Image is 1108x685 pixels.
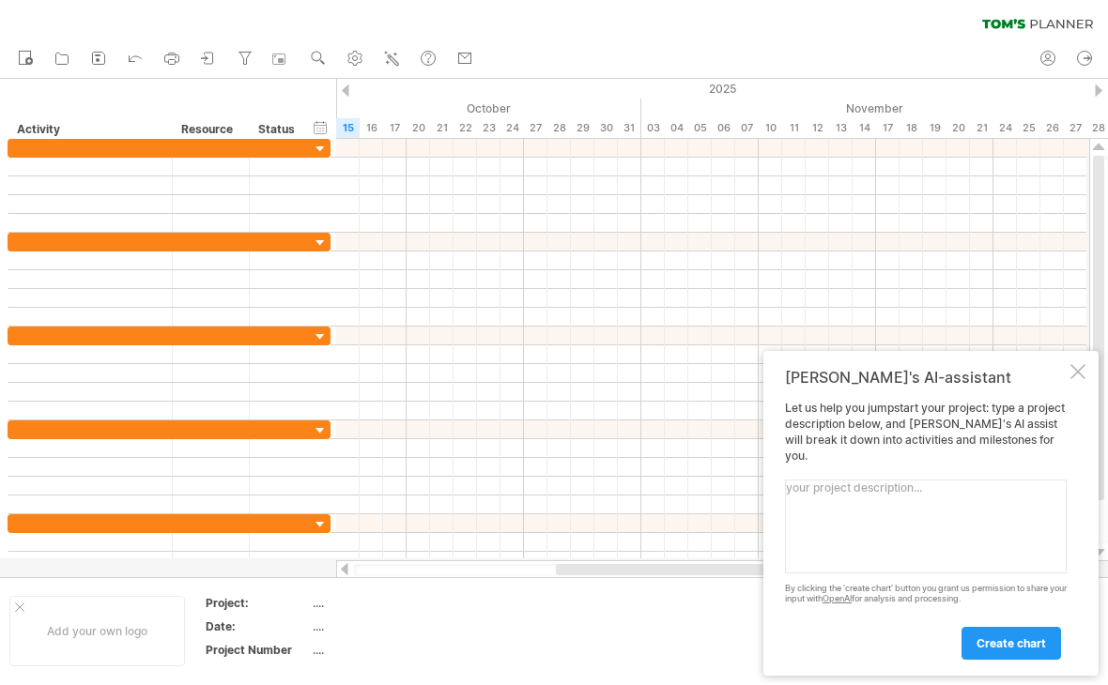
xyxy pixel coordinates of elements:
[430,118,454,138] div: Tuesday, 21 October 2025
[524,118,547,138] div: Monday, 27 October 2025
[454,118,477,138] div: Wednesday, 22 October 2025
[1064,118,1087,138] div: Thursday, 27 November 2025
[641,118,665,138] div: Monday, 3 November 2025
[9,596,185,666] div: Add your own logo
[336,118,360,138] div: Wednesday, 15 October 2025
[785,368,1067,387] div: [PERSON_NAME]'s AI-assistant
[571,118,594,138] div: Wednesday, 29 October 2025
[782,118,806,138] div: Tuesday, 11 November 2025
[360,118,383,138] div: Thursday, 16 October 2025
[313,642,470,658] div: ....
[853,118,876,138] div: Friday, 14 November 2025
[823,593,852,603] a: OpenAI
[313,595,470,611] div: ....
[946,118,970,138] div: Thursday, 20 November 2025
[977,636,1046,650] span: create chart
[594,118,618,138] div: Thursday, 30 October 2025
[759,118,782,138] div: Monday, 10 November 2025
[547,118,571,138] div: Tuesday, 28 October 2025
[806,118,829,138] div: Wednesday, 12 November 2025
[712,118,735,138] div: Thursday, 6 November 2025
[785,584,1067,604] div: By clicking the 'create chart' button you grant us permission to share your input with for analys...
[500,118,524,138] div: Friday, 24 October 2025
[970,118,993,138] div: Friday, 21 November 2025
[618,118,641,138] div: Friday, 31 October 2025
[993,118,1017,138] div: Monday, 24 November 2025
[1040,118,1064,138] div: Wednesday, 26 November 2025
[477,118,500,138] div: Thursday, 23 October 2025
[407,118,430,138] div: Monday, 20 October 2025
[962,627,1061,660] a: create chart
[313,618,470,634] div: ....
[735,118,759,138] div: Friday, 7 November 2025
[101,99,641,118] div: October 2025
[181,120,239,139] div: Resource
[1017,118,1040,138] div: Tuesday, 25 November 2025
[206,595,309,611] div: Project:
[383,118,407,138] div: Friday, 17 October 2025
[665,118,688,138] div: Tuesday, 4 November 2025
[206,642,309,658] div: Project Number
[923,118,946,138] div: Wednesday, 19 November 2025
[785,401,1067,659] div: Let us help you jumpstart your project: type a project description below, and [PERSON_NAME]'s AI ...
[829,118,853,138] div: Thursday, 13 November 2025
[258,120,300,139] div: Status
[17,120,162,139] div: Activity
[876,118,900,138] div: Monday, 17 November 2025
[206,618,309,634] div: Date:
[688,118,712,138] div: Wednesday, 5 November 2025
[900,118,923,138] div: Tuesday, 18 November 2025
